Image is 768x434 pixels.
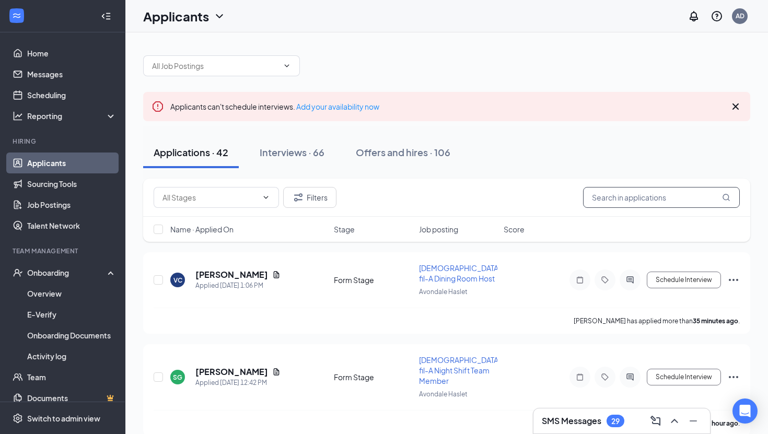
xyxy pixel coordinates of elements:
[296,102,379,111] a: Add your availability now
[27,64,117,85] a: Messages
[624,373,636,381] svg: ActiveChat
[272,368,281,376] svg: Document
[574,276,586,284] svg: Note
[27,194,117,215] a: Job Postings
[213,10,226,22] svg: ChevronDown
[27,367,117,388] a: Team
[27,413,100,424] div: Switch to admin view
[13,111,23,121] svg: Analysis
[27,85,117,105] a: Scheduling
[729,100,742,113] svg: Cross
[334,224,355,234] span: Stage
[27,346,117,367] a: Activity log
[685,413,702,429] button: Minimize
[736,11,744,20] div: AD
[599,276,611,284] svg: Tag
[419,390,468,398] span: Avondale Haslet
[688,10,700,22] svg: Notifications
[27,388,117,408] a: DocumentsCrown
[722,193,730,202] svg: MagnifyingGlass
[170,102,379,111] span: Applicants can't schedule interviews.
[272,271,281,279] svg: Document
[292,191,305,204] svg: Filter
[13,267,23,278] svg: UserCheck
[13,413,23,424] svg: Settings
[152,60,278,72] input: All Job Postings
[703,419,738,427] b: an hour ago
[647,413,664,429] button: ComposeMessage
[13,247,114,255] div: Team Management
[574,373,586,381] svg: Note
[27,304,117,325] a: E-Verify
[173,373,182,382] div: SG
[504,224,525,234] span: Score
[599,373,611,381] svg: Tag
[27,325,117,346] a: Onboarding Documents
[195,280,281,291] div: Applied [DATE] 1:06 PM
[356,146,450,159] div: Offers and hires · 106
[649,415,662,427] svg: ComposeMessage
[711,10,723,22] svg: QuestionInfo
[27,215,117,236] a: Talent Network
[195,366,268,378] h5: [PERSON_NAME]
[687,415,700,427] svg: Minimize
[13,137,114,146] div: Hiring
[260,146,324,159] div: Interviews · 66
[11,10,22,21] svg: WorkstreamLogo
[611,417,620,426] div: 29
[27,153,117,173] a: Applicants
[27,173,117,194] a: Sourcing Tools
[666,413,683,429] button: ChevronUp
[27,43,117,64] a: Home
[27,267,108,278] div: Onboarding
[727,371,740,383] svg: Ellipses
[195,269,268,280] h5: [PERSON_NAME]
[283,187,336,208] button: Filter Filters
[262,193,270,202] svg: ChevronDown
[647,272,721,288] button: Schedule Interview
[170,224,234,234] span: Name · Applied On
[583,187,740,208] input: Search in applications
[334,275,413,285] div: Form Stage
[419,224,458,234] span: Job posting
[732,398,758,424] div: Open Intercom Messenger
[173,276,182,285] div: VC
[624,276,636,284] svg: ActiveChat
[162,192,258,203] input: All Stages
[668,415,681,427] svg: ChevronUp
[419,263,504,283] span: [DEMOGRAPHIC_DATA]-fil-A Dining Room Host
[154,146,228,159] div: Applications · 42
[143,7,209,25] h1: Applicants
[283,62,291,70] svg: ChevronDown
[647,369,721,385] button: Schedule Interview
[195,378,281,388] div: Applied [DATE] 12:42 PM
[334,372,413,382] div: Form Stage
[574,316,740,325] p: [PERSON_NAME] has applied more than .
[542,415,601,427] h3: SMS Messages
[27,283,117,304] a: Overview
[27,111,117,121] div: Reporting
[101,11,111,21] svg: Collapse
[419,355,504,385] span: [DEMOGRAPHIC_DATA]-fil-A Night Shift Team Member
[419,288,468,296] span: Avondale Haslet
[693,317,738,325] b: 35 minutes ago
[152,100,164,113] svg: Error
[727,274,740,286] svg: Ellipses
